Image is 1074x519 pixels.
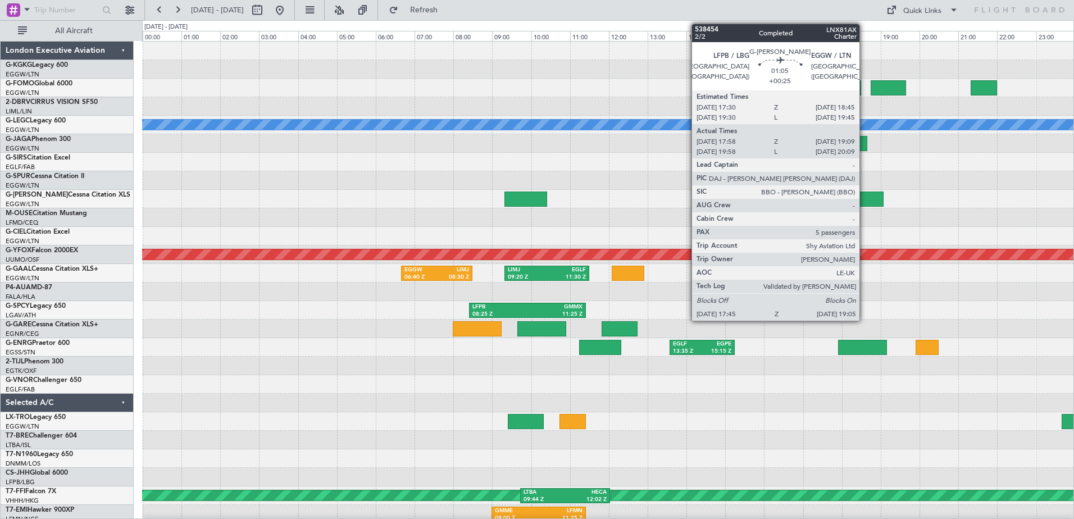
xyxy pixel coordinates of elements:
[547,274,586,281] div: 11:30 Z
[565,489,607,497] div: HECA
[6,422,39,431] a: EGGW/LTN
[401,6,448,14] span: Refresh
[6,192,130,198] a: G-[PERSON_NAME]Cessna Citation XLS
[495,507,539,515] div: GMME
[686,31,725,41] div: 14:00
[539,507,582,515] div: LFMN
[6,181,39,190] a: EGGW/LTN
[6,192,68,198] span: G-[PERSON_NAME]
[404,266,437,274] div: EGGW
[6,210,33,217] span: M-OUSE
[6,330,39,338] a: EGNR/CEG
[6,173,30,180] span: G-SPUR
[6,284,31,291] span: P4-AUA
[527,311,582,318] div: 11:25 Z
[6,385,35,394] a: EGLF/FAB
[6,303,66,309] a: G-SPCYLegacy 650
[6,451,73,458] a: T7-N1960Legacy 650
[404,274,437,281] div: 06:40 Z
[437,274,470,281] div: 08:30 Z
[881,1,964,19] button: Quick Links
[609,31,648,41] div: 12:00
[6,432,77,439] a: T7-BREChallenger 604
[6,321,98,328] a: G-GARECessna Citation XLS+
[6,507,28,513] span: T7-EMI
[881,31,920,41] div: 19:00
[6,470,68,476] a: CS-JHHGlobal 6000
[6,89,39,97] a: EGGW/LTN
[181,31,220,41] div: 01:00
[6,441,31,449] a: LTBA/ISL
[384,1,451,19] button: Refresh
[6,367,37,375] a: EGTK/OXF
[6,311,36,320] a: LGAV/ATH
[6,303,30,309] span: G-SPCY
[6,70,39,79] a: EGGW/LTN
[6,173,84,180] a: G-SPURCessna Citation II
[6,432,29,439] span: T7-BRE
[220,31,259,41] div: 02:00
[6,99,98,106] a: 2-DBRVCIRRUS VISION SF50
[6,284,52,291] a: P4-AUAMD-87
[6,107,32,116] a: LIML/LIN
[6,136,31,143] span: G-JAGA
[6,507,74,513] a: T7-EMIHawker 900XP
[6,478,35,486] a: LFPB/LBG
[803,31,842,41] div: 17:00
[648,31,686,41] div: 13:00
[764,31,803,41] div: 16:00
[6,348,35,357] a: EGSS/STN
[6,274,39,283] a: EGGW/LTN
[492,31,531,41] div: 09:00
[6,358,24,365] span: 2-TIJL
[191,5,244,15] span: [DATE] - [DATE]
[812,88,858,96] div: 18:30 Z
[6,80,34,87] span: G-FOMO
[6,470,30,476] span: CS-JHH
[6,117,66,124] a: G-LEGCLegacy 600
[702,340,731,348] div: EGPE
[6,210,87,217] a: M-OUSECitation Mustang
[6,266,98,272] a: G-GAALCessna Citation XLS+
[6,266,31,272] span: G-GAAL
[767,81,812,89] div: MYAM
[842,31,881,41] div: 18:00
[472,311,527,318] div: 08:25 Z
[673,340,702,348] div: EGLF
[6,459,40,468] a: DNMM/LOS
[958,31,997,41] div: 21:00
[508,266,547,274] div: LIMJ
[376,31,415,41] div: 06:00
[298,31,337,41] div: 04:00
[6,247,31,254] span: G-YFOX
[6,358,63,365] a: 2-TIJLPhenom 300
[6,414,66,421] a: LX-TROLegacy 650
[6,321,31,328] span: G-GARE
[673,348,702,356] div: 13:35 Z
[6,163,35,171] a: EGLF/FAB
[6,117,30,124] span: G-LEGC
[524,496,565,504] div: 09:44 Z
[259,31,298,41] div: 03:00
[415,31,453,41] div: 07:00
[547,266,586,274] div: EGLF
[6,80,72,87] a: G-FOMOGlobal 6000
[12,22,122,40] button: All Aircraft
[6,229,70,235] a: G-CIELCitation Excel
[6,229,26,235] span: G-CIEL
[6,414,30,421] span: LX-TRO
[6,340,70,347] a: G-ENRGPraetor 600
[29,27,119,35] span: All Aircraft
[472,303,527,311] div: LFPB
[903,6,941,17] div: Quick Links
[144,22,188,32] div: [DATE] - [DATE]
[6,126,39,134] a: EGGW/LTN
[6,497,39,505] a: VHHH/HKG
[702,348,731,356] div: 15:15 Z
[6,218,38,227] a: LFMD/CEQ
[6,247,78,254] a: G-YFOXFalcon 2000EX
[143,31,181,41] div: 00:00
[6,62,68,69] a: G-KGKGLegacy 600
[767,88,812,96] div: 16:00 Z
[565,496,607,504] div: 12:02 Z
